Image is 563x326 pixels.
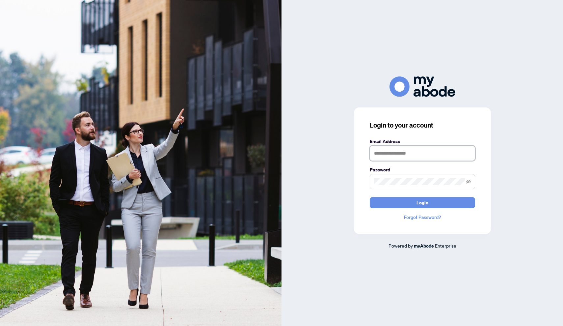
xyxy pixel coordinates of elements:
[370,138,475,145] label: Email Address
[389,76,455,97] img: ma-logo
[389,243,413,249] span: Powered by
[370,197,475,208] button: Login
[435,243,456,249] span: Enterprise
[370,214,475,221] a: Forgot Password?
[370,166,475,173] label: Password
[370,121,475,130] h3: Login to your account
[466,179,471,184] span: eye-invisible
[416,197,428,208] span: Login
[414,242,434,250] a: myAbode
